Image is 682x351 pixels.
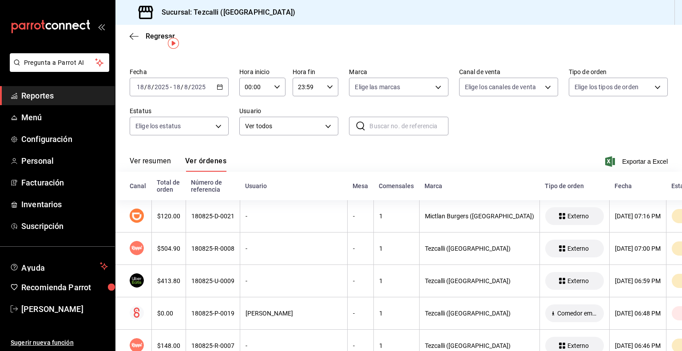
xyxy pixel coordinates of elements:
div: Comensales [379,182,414,189]
div: 1 [379,310,414,317]
button: Ver órdenes [185,157,226,172]
input: -- [184,83,188,91]
label: Usuario [239,108,338,114]
div: Tezcalli ([GEOGRAPHIC_DATA]) [425,245,534,252]
label: Tipo de orden [569,69,668,75]
div: 180825-R-0007 [191,342,234,349]
label: Hora fin [293,69,339,75]
div: $413.80 [157,277,180,284]
div: 180825-R-0008 [191,245,234,252]
div: [DATE] 07:16 PM [615,213,661,220]
span: Elige los tipos de orden [575,83,638,91]
span: - [170,83,172,91]
span: Personal [21,155,108,167]
input: ---- [191,83,206,91]
span: / [181,83,183,91]
button: Pregunta a Parrot AI [10,53,109,72]
div: - [246,213,342,220]
div: Tipo de orden [545,182,604,189]
button: Regresar [130,32,175,40]
label: Fecha [130,69,229,75]
div: Número de referencia [191,179,234,193]
span: Regresar [146,32,175,40]
span: [PERSON_NAME] [21,303,108,315]
span: Externo [564,342,592,349]
div: - [353,213,368,220]
div: Tezcalli ([GEOGRAPHIC_DATA]) [425,310,534,317]
span: Sugerir nueva función [11,338,108,347]
input: ---- [154,83,169,91]
div: Fecha [615,182,661,189]
span: Comedor empleados [554,310,600,317]
div: [DATE] 06:46 PM [615,342,661,349]
div: 1 [379,245,414,252]
div: 180825-D-0021 [191,213,234,220]
span: Reportes [21,90,108,102]
div: Usuario [245,182,342,189]
span: Suscripción [21,220,108,232]
div: $120.00 [157,213,180,220]
button: open_drawer_menu [98,23,105,30]
span: / [188,83,191,91]
input: -- [147,83,151,91]
div: Mictlan Burgers ([GEOGRAPHIC_DATA]) [425,213,534,220]
span: Recomienda Parrot [21,281,108,293]
div: - [246,245,342,252]
span: Facturación [21,177,108,189]
span: Menú [21,111,108,123]
span: Externo [564,277,592,284]
div: - [246,342,342,349]
div: Marca [424,182,534,189]
span: / [144,83,147,91]
span: Ver todos [245,122,322,131]
div: Canal [130,182,146,189]
div: 180825-U-0009 [191,277,234,284]
a: Pregunta a Parrot AI [6,64,109,74]
input: -- [136,83,144,91]
button: Ver resumen [130,157,171,172]
img: Tooltip marker [168,38,179,49]
span: Elige los canales de venta [465,83,536,91]
span: Pregunta a Parrot AI [24,58,95,67]
label: Hora inicio [239,69,285,75]
div: - [353,310,368,317]
div: 1 [379,277,414,284]
div: [DATE] 06:59 PM [615,277,661,284]
span: Elige las marcas [355,83,400,91]
button: Exportar a Excel [607,156,668,167]
div: navigation tabs [130,157,226,172]
div: - [246,277,342,284]
div: Tezcalli ([GEOGRAPHIC_DATA]) [425,277,534,284]
h3: Sucursal: Tezcalli ([GEOGRAPHIC_DATA]) [155,7,295,18]
span: Ayuda [21,261,96,272]
div: Tezcalli ([GEOGRAPHIC_DATA]) [425,342,534,349]
span: Externo [564,213,592,220]
div: [PERSON_NAME] [246,310,342,317]
span: Externo [564,245,592,252]
input: -- [173,83,181,91]
div: Mesa [353,182,368,189]
div: $148.00 [157,342,180,349]
div: 180825-P-0019 [191,310,234,317]
div: 1 [379,213,414,220]
div: Total de orden [157,179,180,193]
div: 1 [379,342,414,349]
label: Estatus [130,108,229,114]
div: - [353,245,368,252]
div: [DATE] 07:00 PM [615,245,661,252]
span: Elige los estatus [135,122,181,130]
span: Configuración [21,133,108,145]
span: Inventarios [21,198,108,210]
div: $504.90 [157,245,180,252]
div: [DATE] 06:48 PM [615,310,661,317]
span: / [151,83,154,91]
div: - [353,277,368,284]
div: - [353,342,368,349]
input: Buscar no. de referencia [369,117,448,135]
label: Canal de venta [459,69,558,75]
label: Marca [349,69,448,75]
div: $0.00 [157,310,180,317]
